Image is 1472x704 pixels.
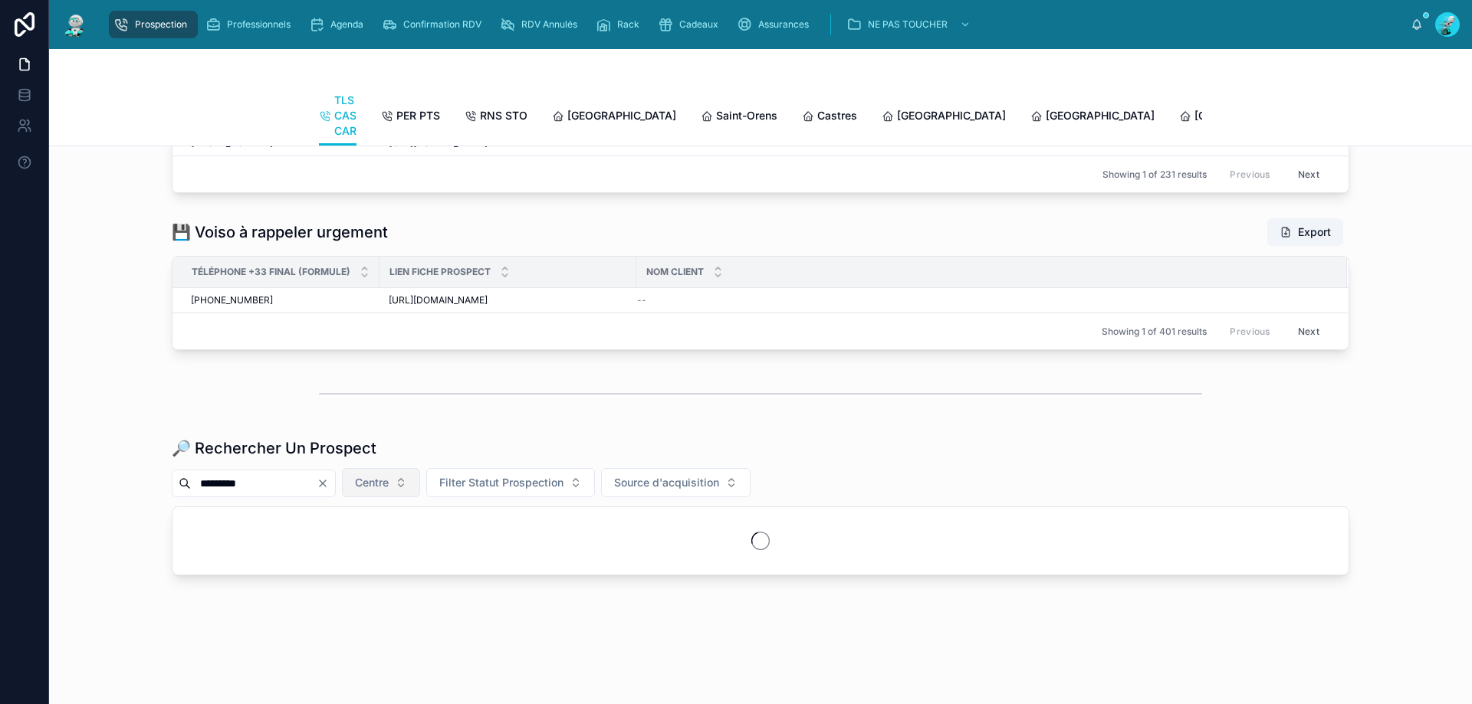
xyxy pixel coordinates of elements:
[679,18,718,31] span: Cadeaux
[172,221,388,243] h1: 💾 Voiso à rappeler urgement
[701,102,777,133] a: Saint-Orens
[319,87,356,146] a: TLS CAS CAR
[191,294,370,306] a: [PHONE_NUMBER]
[817,108,857,123] span: Castres
[897,108,1006,123] span: [GEOGRAPHIC_DATA]
[637,294,646,306] span: --
[201,11,301,38] a: Professionnels
[396,108,440,123] span: PER PTS
[868,18,948,31] span: NE PAS TOUCHER
[882,102,1006,133] a: [GEOGRAPHIC_DATA]
[1102,326,1207,338] span: Showing 1 of 401 results
[439,475,563,490] span: Filter Statut Prospection
[377,11,492,38] a: Confirmation RDV
[192,266,350,278] span: Téléphone +33 Final (formule)
[101,8,1411,41] div: scrollable content
[355,475,389,490] span: Centre
[617,18,639,31] span: Rack
[389,266,491,278] span: Lien Fiche Prospect
[758,18,809,31] span: Assurances
[1102,169,1207,181] span: Showing 1 of 231 results
[495,11,588,38] a: RDV Annulés
[601,468,751,497] button: Select Button
[614,475,719,490] span: Source d'acquisition
[716,108,777,123] span: Saint-Orens
[135,18,187,31] span: Prospection
[1030,102,1155,133] a: [GEOGRAPHIC_DATA]
[732,11,820,38] a: Assurances
[1287,319,1330,343] button: Next
[227,18,291,31] span: Professionnels
[552,102,676,133] a: [GEOGRAPHIC_DATA]
[842,11,978,38] a: NE PAS TOUCHER
[1179,102,1303,133] a: [GEOGRAPHIC_DATA]
[1194,108,1303,123] span: [GEOGRAPHIC_DATA]
[330,18,363,31] span: Agenda
[480,108,527,123] span: RNS STO
[317,477,335,490] button: Clear
[802,102,857,133] a: Castres
[1046,108,1155,123] span: [GEOGRAPHIC_DATA]
[653,11,729,38] a: Cadeaux
[304,11,374,38] a: Agenda
[389,294,488,306] span: [URL][DOMAIN_NAME]
[1267,218,1343,246] button: Export
[389,294,627,306] a: [URL][DOMAIN_NAME]
[591,11,650,38] a: Rack
[61,12,89,37] img: App logo
[334,93,356,139] span: TLS CAS CAR
[403,18,481,31] span: Confirmation RDV
[521,18,577,31] span: RDV Annulés
[191,294,273,306] span: [PHONE_NUMBER]
[109,11,198,38] a: Prospection
[172,437,376,459] h1: 🔎 Rechercher Un Prospect
[637,294,1329,306] a: --
[567,108,676,123] span: [GEOGRAPHIC_DATA]
[465,102,527,133] a: RNS STO
[342,468,420,497] button: Select Button
[1287,162,1330,186] button: Next
[426,468,595,497] button: Select Button
[381,102,440,133] a: PER PTS
[646,266,704,278] span: Nom Client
